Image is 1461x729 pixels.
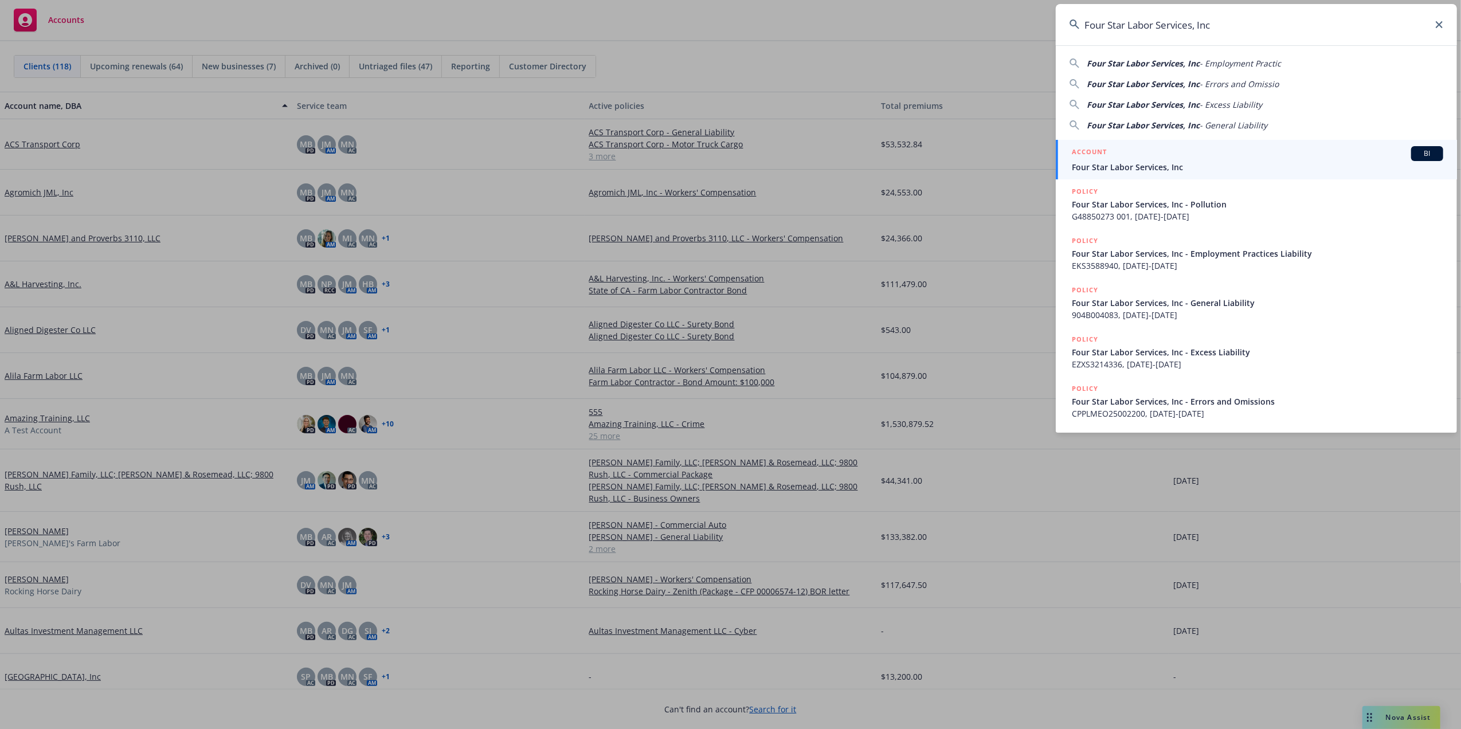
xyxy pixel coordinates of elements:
input: Search... [1056,4,1457,45]
span: Four Star Labor Services, Inc - Excess Liability [1072,346,1443,358]
span: Four Star Labor Services, Inc - Employment Practices Liability [1072,248,1443,260]
span: - Employment Practic [1200,58,1281,69]
span: Four Star Labor Services, Inc [1087,79,1200,89]
span: EZXS3214336, [DATE]-[DATE] [1072,358,1443,370]
span: CPPLMEO25002200, [DATE]-[DATE] [1072,407,1443,420]
h5: POLICY [1072,235,1098,246]
h5: POLICY [1072,383,1098,394]
span: 904B004083, [DATE]-[DATE] [1072,309,1443,321]
h5: ACCOUNT [1072,146,1107,160]
span: Four Star Labor Services, Inc - Errors and Omissions [1072,395,1443,407]
a: POLICYFour Star Labor Services, Inc - Errors and OmissionsCPPLMEO25002200, [DATE]-[DATE] [1056,377,1457,426]
span: Four Star Labor Services, Inc - General Liability [1072,297,1443,309]
a: POLICYFour Star Labor Services, Inc - Excess LiabilityEZXS3214336, [DATE]-[DATE] [1056,327,1457,377]
h5: POLICY [1072,186,1098,197]
span: - Errors and Omissio [1200,79,1279,89]
a: POLICYFour Star Labor Services, Inc - PollutionG48850273 001, [DATE]-[DATE] [1056,179,1457,229]
a: POLICYFour Star Labor Services, Inc - Employment Practices LiabilityEKS3588940, [DATE]-[DATE] [1056,229,1457,278]
span: Four Star Labor Services, Inc - Pollution [1072,198,1443,210]
a: POLICYFour Star Labor Services, Inc - General Liability904B004083, [DATE]-[DATE] [1056,278,1457,327]
span: Four Star Labor Services, Inc [1087,58,1200,69]
h5: POLICY [1072,284,1098,296]
span: Four Star Labor Services, Inc [1087,120,1200,131]
span: - Excess Liability [1200,99,1262,110]
a: ACCOUNTBIFour Star Labor Services, Inc [1056,140,1457,179]
span: - General Liability [1200,120,1267,131]
span: EKS3588940, [DATE]-[DATE] [1072,260,1443,272]
h5: POLICY [1072,334,1098,345]
span: BI [1416,148,1439,159]
span: Four Star Labor Services, Inc [1087,99,1200,110]
span: G48850273 001, [DATE]-[DATE] [1072,210,1443,222]
span: Four Star Labor Services, Inc [1072,161,1443,173]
